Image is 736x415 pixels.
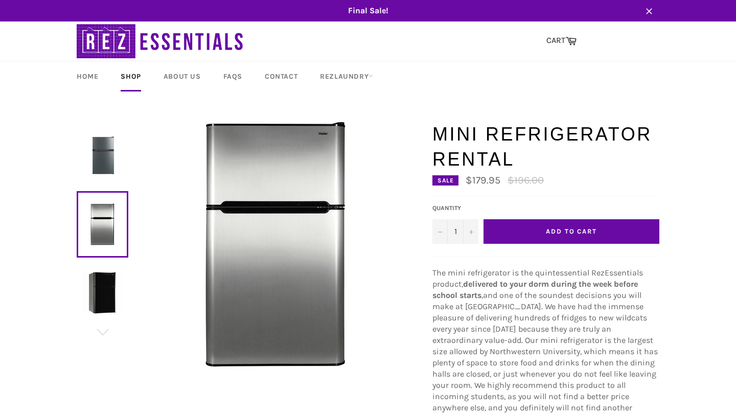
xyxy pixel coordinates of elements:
[153,122,398,367] img: Mini Refrigerator Rental
[508,174,544,186] s: $196.00
[66,61,108,91] a: Home
[463,219,478,244] button: Increase quantity
[466,174,500,186] span: $179.95
[310,61,383,91] a: RezLaundry
[481,290,483,300] span: ,
[541,30,582,52] a: CART
[484,219,659,244] button: Add to Cart
[432,175,458,186] div: Sale
[432,122,659,172] h1: Mini Refrigerator Rental
[432,268,643,289] span: The mini refrigerator is the quintessential RezEssentials product,
[255,61,308,91] a: Contact
[546,227,597,235] span: Add to Cart
[82,135,123,176] img: Mini Refrigerator Rental
[432,219,448,244] button: Decrease quantity
[432,204,478,213] label: Quantity
[213,61,252,91] a: FAQs
[77,21,245,61] img: RezEssentials
[432,279,638,300] strong: delivered to your dorm during the week before school starts
[82,272,123,313] img: Mini Refrigerator Rental
[66,5,670,16] span: Final Sale!
[110,61,151,91] a: Shop
[153,61,211,91] a: About Us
